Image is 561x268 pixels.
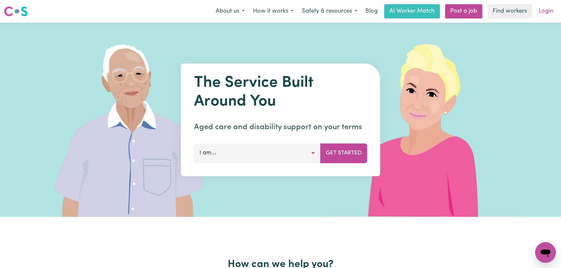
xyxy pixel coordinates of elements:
[361,4,382,18] a: Blog
[212,5,249,18] button: About us
[535,4,557,18] a: Login
[298,5,361,18] button: Safety & resources
[194,74,367,111] h1: The Service Built Around You
[487,4,532,18] a: Find workers
[249,5,298,18] button: How it works
[384,4,440,18] a: AI Worker Match
[320,143,367,163] button: Get Started
[194,143,321,163] button: I am...
[4,4,28,19] a: Careseekers logo
[4,6,28,17] img: Careseekers logo
[535,242,556,263] iframe: Button to launch messaging window
[445,4,482,18] a: Post a job
[194,121,367,133] p: Aged care and disability support on your terms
